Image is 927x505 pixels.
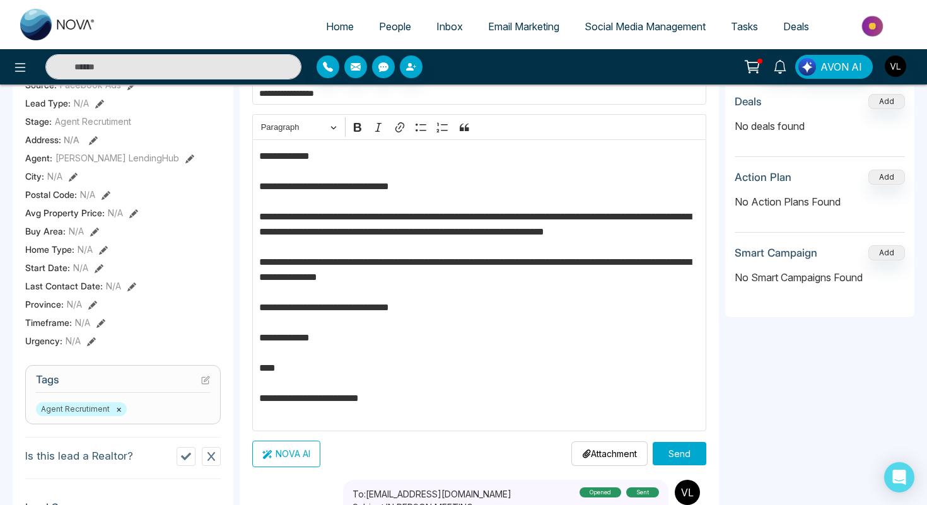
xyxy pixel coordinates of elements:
span: Timeframe : [25,316,72,329]
a: Tasks [718,15,771,38]
span: Home Type : [25,243,74,256]
button: Add [868,170,905,185]
span: Home [326,20,354,33]
span: Start Date : [25,261,70,274]
button: Paragraph [255,117,342,137]
h3: Smart Campaign [735,247,817,259]
h3: Tags [36,373,210,393]
span: Postal Code : [25,188,77,201]
p: No deals found [735,119,905,134]
span: Address: [25,133,79,146]
img: User Avatar [885,55,906,77]
button: Add [868,245,905,260]
span: Deals [783,20,809,33]
span: Agent: [25,151,52,165]
span: N/A [75,316,90,329]
span: Stage: [25,115,52,128]
span: N/A [66,334,81,347]
h3: Action Plan [735,171,791,183]
span: Lead Type: [25,96,71,110]
span: N/A [78,243,93,256]
span: Buy Area : [25,224,66,238]
span: Paragraph [261,120,327,135]
a: Home [313,15,366,38]
span: Source: [25,78,57,91]
a: Social Media Management [572,15,718,38]
p: No Action Plans Found [735,194,905,209]
img: Market-place.gif [828,12,919,40]
div: sent [626,487,659,497]
span: N/A [108,206,123,219]
div: Editor editing area: main [252,139,706,431]
button: NOVA AI [252,441,320,467]
a: Deals [771,15,822,38]
p: No Smart Campaigns Found [735,270,905,285]
a: People [366,15,424,38]
span: Social Media Management [585,20,706,33]
a: Email Marketing [475,15,572,38]
span: N/A [67,298,82,311]
button: × [116,403,122,415]
span: Agent Recrutiment [36,402,127,416]
div: Opened [580,487,621,497]
img: Sender [675,480,700,505]
span: N/A [106,279,121,293]
span: City : [25,170,44,183]
span: Agent Recrutiment [55,115,131,128]
img: Lead Flow [798,58,816,76]
span: N/A [73,261,88,274]
button: AVON AI [795,55,873,79]
button: Send [653,442,706,465]
span: Province : [25,298,64,311]
span: N/A [69,224,84,238]
span: [PERSON_NAME] LendingHub [55,151,179,165]
h3: Deals [735,95,762,108]
span: AVON AI [820,59,862,74]
img: Nova CRM Logo [20,9,96,40]
span: Urgency : [25,334,62,347]
span: N/A [64,134,79,145]
span: Last Contact Date : [25,279,103,293]
div: Open Intercom Messenger [884,462,914,492]
div: Editor toolbar [252,114,706,139]
span: Email Marketing [488,20,559,33]
span: Facebook Ads [60,78,121,91]
p: Is this lead a Realtor? [25,448,133,465]
span: People [379,20,411,33]
span: N/A [74,96,89,110]
span: N/A [80,188,95,201]
span: Avg Property Price : [25,206,105,219]
button: Add [868,94,905,109]
p: To: [EMAIL_ADDRESS][DOMAIN_NAME] [353,487,511,501]
span: Inbox [436,20,463,33]
p: Attachment [582,447,637,460]
span: N/A [47,170,62,183]
a: Inbox [424,15,475,38]
span: Tasks [731,20,758,33]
